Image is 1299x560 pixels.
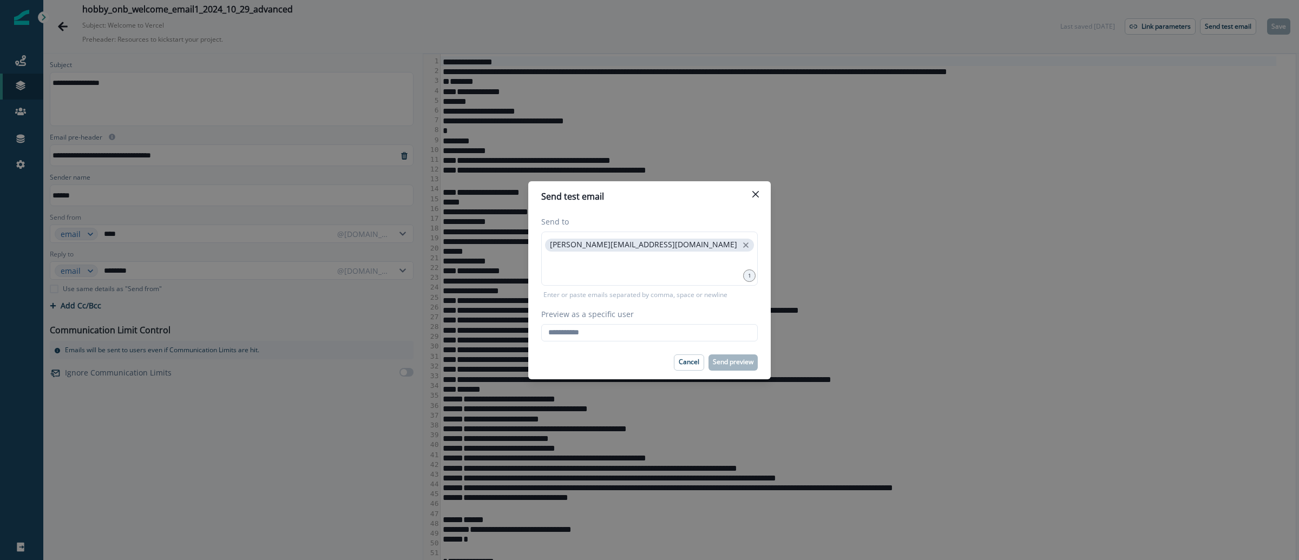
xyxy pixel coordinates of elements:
[674,354,704,371] button: Cancel
[541,216,751,227] label: Send to
[541,190,604,203] p: Send test email
[550,240,737,249] p: [PERSON_NAME][EMAIL_ADDRESS][DOMAIN_NAME]
[740,240,751,251] button: close
[679,358,699,366] p: Cancel
[708,354,758,371] button: Send preview
[713,358,753,366] p: Send preview
[541,308,751,320] label: Preview as a specific user
[743,269,756,282] div: 1
[541,290,730,300] p: Enter or paste emails separated by comma, space or newline
[747,186,764,203] button: Close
